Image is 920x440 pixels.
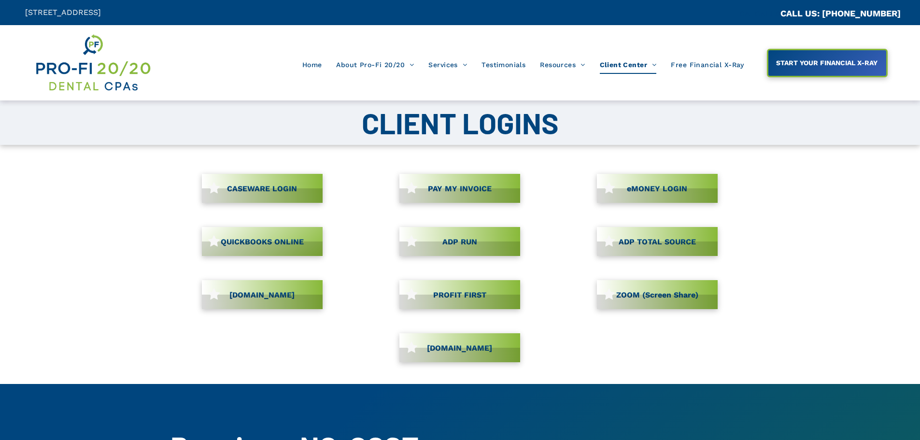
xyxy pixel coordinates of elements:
a: CASEWARE LOGIN [202,174,323,203]
a: [DOMAIN_NAME] [202,280,323,309]
span: ADP TOTAL SOURCE [615,232,699,251]
span: [STREET_ADDRESS] [25,8,101,17]
a: Home [295,56,329,74]
a: About Pro-Fi 20/20 [329,56,421,74]
span: PAY MY INVOICE [425,179,495,198]
a: CALL US: [PHONE_NUMBER] [780,8,901,18]
span: CASEWARE LOGIN [224,179,300,198]
a: Services [421,56,474,74]
span: CA::CALLC [739,9,780,18]
span: [DOMAIN_NAME] [424,339,495,357]
span: ADP RUN [439,232,481,251]
span: [DOMAIN_NAME] [226,285,298,304]
a: ZOOM (Screen Share) [597,280,718,309]
a: Free Financial X-Ray [664,56,751,74]
span: ZOOM (Screen Share) [613,285,702,304]
a: Resources [533,56,592,74]
img: Get Dental CPA Consulting, Bookkeeping, & Bank Loans [34,32,151,93]
a: START YOUR FINANCIAL X-RAY [767,49,888,77]
a: Testimonials [474,56,533,74]
a: ADP TOTAL SOURCE [597,227,718,256]
span: CLIENT LOGINS [362,105,559,140]
span: QUICKBOOKS ONLINE [217,232,307,251]
a: ADP RUN [399,227,520,256]
span: PROFIT FIRST [430,285,490,304]
span: START YOUR FINANCIAL X-RAY [773,54,881,71]
a: PAY MY INVOICE [399,174,520,203]
a: QUICKBOOKS ONLINE [202,227,323,256]
span: eMONEY LOGIN [623,179,691,198]
a: eMONEY LOGIN [597,174,718,203]
a: Client Center [593,56,664,74]
a: [DOMAIN_NAME] [399,333,520,362]
a: PROFIT FIRST [399,280,520,309]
